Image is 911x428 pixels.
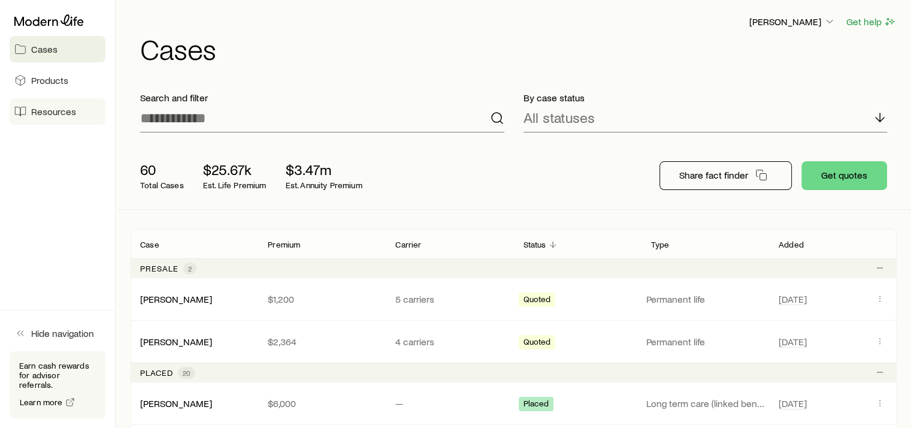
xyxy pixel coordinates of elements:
[140,180,184,190] p: Total Cases
[646,397,764,409] p: Long term care (linked benefit)
[31,327,94,339] span: Hide navigation
[268,240,300,249] p: Premium
[203,180,267,190] p: Est. Life Premium
[140,397,212,410] div: [PERSON_NAME]
[523,294,551,307] span: Quoted
[659,161,792,190] button: Share fact finder
[140,336,212,347] a: [PERSON_NAME]
[523,399,549,411] span: Placed
[395,397,504,409] p: —
[846,15,897,29] button: Get help
[679,169,748,181] p: Share fact finder
[140,368,173,378] p: Placed
[779,240,804,249] p: Added
[183,368,190,378] span: 20
[140,92,504,104] p: Search and filter
[749,16,836,28] p: [PERSON_NAME]
[395,336,504,348] p: 4 carriers
[203,161,267,178] p: $25.67k
[646,336,764,348] p: Permanent life
[779,293,807,305] span: [DATE]
[31,43,57,55] span: Cases
[140,161,184,178] p: 60
[651,240,670,249] p: Type
[31,74,68,86] span: Products
[286,161,362,178] p: $3.47m
[188,264,192,273] span: 2
[779,397,807,409] span: [DATE]
[140,397,212,409] a: [PERSON_NAME]
[10,67,105,94] a: Products
[749,15,836,29] button: [PERSON_NAME]
[10,36,105,62] a: Cases
[140,293,212,305] a: [PERSON_NAME]
[523,240,546,249] p: Status
[140,336,212,348] div: [PERSON_NAME]
[801,161,887,190] button: Get quotes
[140,240,159,249] p: Case
[140,264,178,273] p: Presale
[20,398,63,406] span: Learn more
[31,106,76,117] span: Resources
[19,361,96,390] p: Earn cash rewards for advisor referrals.
[286,180,362,190] p: Est. Annuity Premium
[523,109,595,126] p: All statuses
[268,336,376,348] p: $2,364
[268,397,376,409] p: $6,000
[268,293,376,305] p: $1,200
[646,293,764,305] p: Permanent life
[10,98,105,125] a: Resources
[523,92,888,104] p: By case status
[779,336,807,348] span: [DATE]
[140,34,897,63] h1: Cases
[140,293,212,306] div: [PERSON_NAME]
[395,293,504,305] p: 5 carriers
[523,337,551,349] span: Quoted
[10,351,105,418] div: Earn cash rewards for advisor referrals.Learn more
[395,240,421,249] p: Carrier
[10,320,105,346] button: Hide navigation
